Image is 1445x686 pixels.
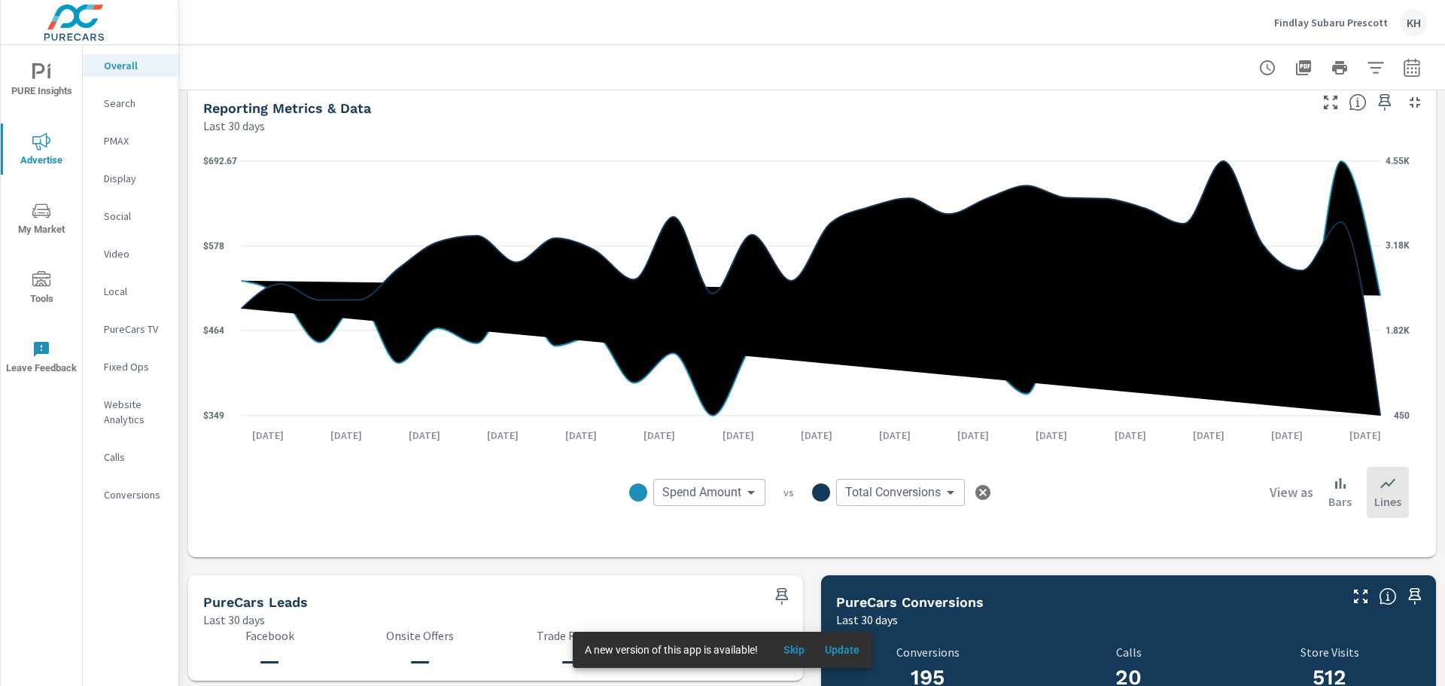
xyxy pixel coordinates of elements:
[1349,584,1373,608] button: Make Fullscreen
[776,643,812,657] span: Skip
[104,133,166,148] p: PMAX
[1325,53,1355,83] button: Print Report
[1394,410,1410,421] text: 450
[203,629,336,642] p: Facebook
[1182,428,1235,443] p: [DATE]
[1403,584,1427,608] span: Save this to your personalized report
[203,611,265,629] p: Last 30 days
[1025,428,1078,443] p: [DATE]
[104,322,166,337] p: PureCars TV
[1386,325,1410,336] text: 1.82K
[1,45,82,392] div: nav menu
[505,648,637,674] h3: —
[203,594,308,610] h5: PureCars Leads
[824,643,860,657] span: Update
[354,629,486,642] p: Onsite Offers
[869,428,921,443] p: [DATE]
[1270,485,1313,500] h6: View as
[662,485,741,500] span: Spend Amount
[1386,156,1410,166] text: 4.55K
[104,450,166,465] p: Calls
[203,648,336,674] h3: —
[398,428,451,443] p: [DATE]
[1339,428,1392,443] p: [DATE]
[104,171,166,186] p: Display
[505,629,637,642] p: Trade Report
[203,241,224,252] text: $578
[836,479,965,506] div: Total Conversions
[83,318,178,340] div: PureCars TV
[818,638,866,662] button: Update
[765,486,812,499] p: vs
[354,648,486,674] h3: —
[104,58,166,73] p: Overall
[585,644,758,656] span: A new version of this app is available!
[83,242,178,265] div: Video
[320,428,373,443] p: [DATE]
[83,92,178,114] div: Search
[1373,90,1397,114] span: Save this to your personalized report
[203,117,265,135] p: Last 30 days
[1349,93,1367,111] span: Understand performance data overtime and see how metrics compare to each other.
[1328,492,1352,511] p: Bars
[104,246,166,261] p: Video
[104,397,166,427] p: Website Analytics
[104,359,166,374] p: Fixed Ops
[1229,645,1430,659] p: Store Visits
[476,428,529,443] p: [DATE]
[104,487,166,502] p: Conversions
[1379,587,1397,605] span: Understand conversion over the selected time range.
[203,410,224,421] text: $349
[1319,90,1343,114] button: Make Fullscreen
[83,54,178,77] div: Overall
[104,284,166,299] p: Local
[5,63,78,100] span: PURE Insights
[1397,53,1427,83] button: Select Date Range
[1104,428,1157,443] p: [DATE]
[203,100,371,116] h5: Reporting Metrics & Data
[83,130,178,152] div: PMAX
[656,629,788,642] p: Convert
[203,325,224,336] text: $464
[1274,16,1388,29] p: Findlay Subaru Prescott
[770,638,818,662] button: Skip
[1400,9,1427,36] div: KH
[790,428,843,443] p: [DATE]
[5,202,78,239] span: My Market
[712,428,765,443] p: [DATE]
[947,428,999,443] p: [DATE]
[104,96,166,111] p: Search
[653,479,765,506] div: Spend Amount
[836,594,984,610] h5: PureCars Conversions
[83,446,178,468] div: Calls
[1403,90,1427,114] button: Minimize Widget
[242,428,294,443] p: [DATE]
[203,156,237,166] text: $692.67
[83,355,178,378] div: Fixed Ops
[836,611,898,629] p: Last 30 days
[836,645,1019,659] p: Conversions
[770,584,794,608] span: Save this to your personalized report
[633,428,686,443] p: [DATE]
[83,205,178,227] div: Social
[1386,240,1410,251] text: 3.18K
[555,428,607,443] p: [DATE]
[83,167,178,190] div: Display
[83,280,178,303] div: Local
[845,485,941,500] span: Total Conversions
[5,133,78,169] span: Advertise
[1261,428,1313,443] p: [DATE]
[5,271,78,308] span: Tools
[1288,53,1319,83] button: "Export Report to PDF"
[104,209,166,224] p: Social
[83,393,178,431] div: Website Analytics
[1037,645,1220,659] p: Calls
[1374,492,1401,511] p: Lines
[1361,53,1391,83] button: Apply Filters
[83,483,178,506] div: Conversions
[5,340,78,377] span: Leave Feedback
